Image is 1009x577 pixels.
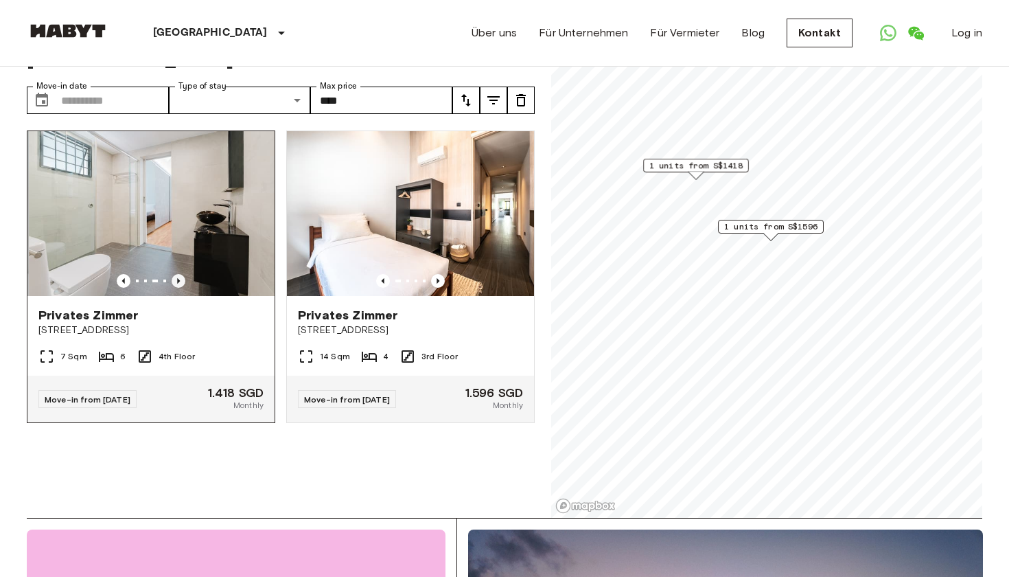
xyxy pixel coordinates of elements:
[480,87,507,114] button: tune
[320,350,350,363] span: 14 Sqm
[153,25,268,41] p: [GEOGRAPHIC_DATA]
[555,498,616,514] a: Mapbox logo
[874,19,902,47] a: Open WhatsApp
[28,87,56,114] button: Choose date
[724,220,817,233] span: 1 units from S$1596
[718,220,824,241] div: Map marker
[38,324,264,337] span: [STREET_ADDRESS]
[643,159,749,180] div: Map marker
[287,131,534,296] img: Marketing picture of unit SG-01-027-007-03
[60,350,87,363] span: 7 Sqm
[951,25,982,41] a: Log in
[376,274,390,288] button: Previous image
[507,87,535,114] button: tune
[465,387,523,399] span: 1.596 SGD
[472,25,517,41] a: Über uns
[27,24,109,38] img: Habyt
[178,80,227,92] label: Type of stay
[298,324,523,337] span: [STREET_ADDRESS]
[902,19,929,47] a: Open WeChat
[29,131,276,296] img: Marketing picture of unit SG-01-109-001-006
[298,307,397,324] span: Privates Zimmer
[117,274,130,288] button: Previous image
[304,394,390,405] span: Move-in from [DATE]
[320,80,357,92] label: Max price
[38,307,138,324] span: Privates Zimmer
[172,274,185,288] button: Previous image
[159,350,195,363] span: 4th Floor
[36,80,87,92] label: Move-in date
[120,350,126,363] span: 6
[431,274,445,288] button: Previous image
[421,350,458,363] span: 3rd Floor
[787,19,853,47] a: Kontakt
[45,394,130,405] span: Move-in from [DATE]
[383,350,388,363] span: 4
[650,25,719,41] a: Für Vermieter
[208,387,264,399] span: 1.418 SGD
[539,25,628,41] a: Für Unternehmen
[493,399,523,411] span: Monthly
[286,131,535,423] a: Marketing picture of unit SG-01-027-007-03Previous imagePrevious imagePrivates Zimmer[STREET_ADDR...
[649,159,743,172] span: 1 units from S$1418
[452,87,480,114] button: tune
[741,25,765,41] a: Blog
[233,399,264,411] span: Monthly
[27,131,275,423] a: Previous imagePrevious imagePrivates Zimmer[STREET_ADDRESS]7 Sqm64th FloorMove-in from [DATE]1.41...
[551,7,982,518] canvas: Map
